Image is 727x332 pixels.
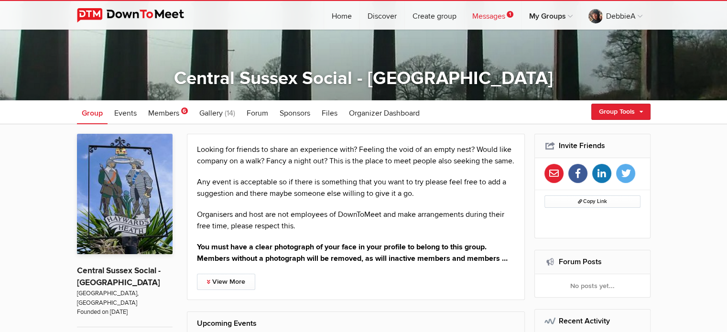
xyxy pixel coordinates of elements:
button: Copy Link [544,195,640,208]
a: Events [109,100,141,124]
a: View More [197,274,255,290]
img: DownToMeet [77,8,199,22]
span: Events [114,108,137,118]
a: Group [77,100,108,124]
a: Create group [405,1,464,30]
a: DebbieA [581,1,650,30]
span: Copy Link [578,198,607,204]
span: Files [322,108,337,118]
a: Discover [360,1,404,30]
span: Gallery [199,108,223,118]
a: Organizer Dashboard [344,100,424,124]
strong: You must have a clear photograph of your face in your profile to belong to this group. Members wi... [197,242,508,263]
span: Sponsors [280,108,310,118]
p: Looking for friends to share an experience with? Feeling the void of an empty nest? Would like co... [197,144,515,167]
a: Files [317,100,342,124]
a: Gallery (14) [195,100,240,124]
a: Group Tools [591,104,651,120]
span: 1 [507,11,513,18]
img: Central Sussex Social - Haywards Heath [77,134,173,254]
a: Forum Posts [559,257,602,267]
span: Founded on [DATE] [77,308,173,317]
span: Organizer Dashboard [349,108,420,118]
span: [GEOGRAPHIC_DATA], [GEOGRAPHIC_DATA] [77,289,173,308]
span: Forum [247,108,268,118]
a: Home [324,1,359,30]
a: Messages1 [465,1,521,30]
span: Members [148,108,179,118]
a: My Groups [521,1,580,30]
p: Any event is acceptable so if there is something that you want to try please feel free to add a s... [197,176,515,199]
span: (14) [225,108,235,118]
span: Group [82,108,103,118]
a: Members 6 [143,100,193,124]
a: Sponsors [275,100,315,124]
p: Organisers and host are not employees of DownToMeet and make arrangements during their free time,... [197,209,515,232]
div: No posts yet... [535,274,650,297]
span: 6 [181,107,188,114]
a: Forum [242,100,273,124]
h2: Invite Friends [544,134,640,157]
